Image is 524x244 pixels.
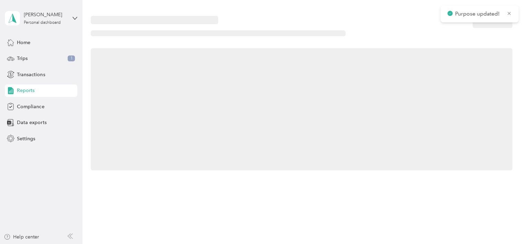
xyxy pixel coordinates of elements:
span: Settings [17,135,35,142]
iframe: Everlance-gr Chat Button Frame [485,205,524,244]
span: Home [17,39,30,46]
div: [PERSON_NAME] [24,11,67,18]
p: Purpose updated! [455,10,501,18]
div: Personal dashboard [24,21,61,25]
span: 1 [68,55,75,62]
span: Reports [17,87,35,94]
button: Help center [4,233,39,241]
span: Trips [17,55,28,62]
span: Data exports [17,119,46,126]
span: Transactions [17,71,45,78]
span: Compliance [17,103,44,110]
